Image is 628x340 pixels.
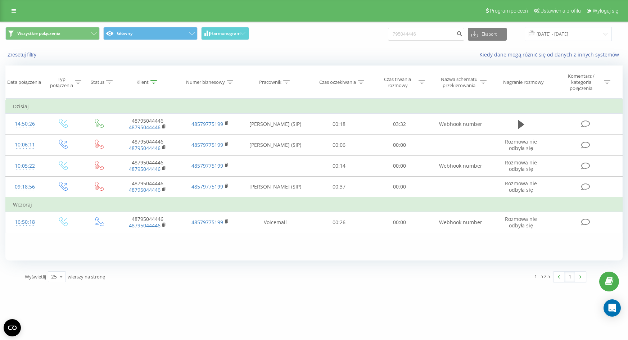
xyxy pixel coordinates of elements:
div: Open Intercom Messenger [604,299,621,317]
div: Numer biznesowy [186,79,225,85]
div: Nagranie rozmowy [503,79,544,85]
button: Open CMP widget [4,319,21,336]
td: Webhook number [429,212,492,233]
div: Czas trwania rozmowy [378,76,417,89]
div: Nazwa schematu przekierowania [440,76,478,89]
div: 1 - 5 z 5 [534,273,550,280]
td: 00:00 [369,212,429,233]
td: 00:37 [309,176,369,198]
button: Wszystkie połączenia [5,27,100,40]
td: 00:00 [369,155,429,176]
div: Pracownik [259,79,281,85]
td: Dzisiaj [6,99,623,114]
a: 48795044446 [129,222,161,229]
td: 00:26 [309,212,369,233]
td: 00:00 [369,176,429,198]
input: Wyszukiwanie według numeru [388,28,464,41]
a: 1 [564,272,575,282]
td: [PERSON_NAME] (SIP) [241,135,309,155]
a: 48579775199 [191,219,223,226]
span: wierszy na stronę [68,273,105,280]
td: 00:18 [309,114,369,135]
a: 48795044446 [129,166,161,172]
div: Status [91,79,104,85]
td: 48795044446 [116,155,179,176]
td: 03:32 [369,114,429,135]
td: 00:14 [309,155,369,176]
span: Ustawienia profilu [541,8,581,14]
td: Wczoraj [6,198,623,212]
div: 10:05:22 [13,159,37,173]
a: 48795044446 [129,124,161,131]
button: Eksport [468,28,507,41]
button: Harmonogram [201,27,249,40]
span: Rozmowa nie odbyła się [505,216,537,229]
td: [PERSON_NAME] (SIP) [241,176,309,198]
span: Wyświetlij [25,273,46,280]
button: Zresetuj filtry [5,51,40,58]
div: 10:06:11 [13,138,37,152]
a: 48579775199 [191,121,223,127]
div: Data połączenia [7,79,41,85]
button: Główny [103,27,198,40]
a: 48579775199 [191,162,223,169]
td: 00:00 [369,135,429,155]
div: 14:50:26 [13,117,37,131]
div: 09:18:56 [13,180,37,194]
span: Rozmowa nie odbyła się [505,159,537,172]
td: [PERSON_NAME] (SIP) [241,114,309,135]
div: Klient [136,79,149,85]
a: Kiedy dane mogą różnić się od danych z innych systemów [479,51,623,58]
div: Czas oczekiwania [319,79,356,85]
td: 48795044446 [116,212,179,233]
a: 48579775199 [191,183,223,190]
td: Webhook number [429,155,492,176]
div: Komentarz / kategoria połączenia [560,73,602,91]
a: 48795044446 [129,145,161,151]
td: 48795044446 [116,135,179,155]
a: 48579775199 [191,141,223,148]
span: Harmonogram [210,31,240,36]
div: 25 [51,273,57,280]
td: 48795044446 [116,114,179,135]
div: 16:50:18 [13,215,37,229]
td: 00:06 [309,135,369,155]
span: Program poleceń [490,8,528,14]
span: Wyloguj się [593,8,618,14]
div: Typ połączenia [50,76,73,89]
span: Rozmowa nie odbyła się [505,180,537,193]
span: Rozmowa nie odbyła się [505,138,537,151]
td: Voicemail [241,212,309,233]
span: Wszystkie połączenia [17,31,60,36]
a: 48795044446 [129,186,161,193]
td: 48795044446 [116,176,179,198]
td: Webhook number [429,114,492,135]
